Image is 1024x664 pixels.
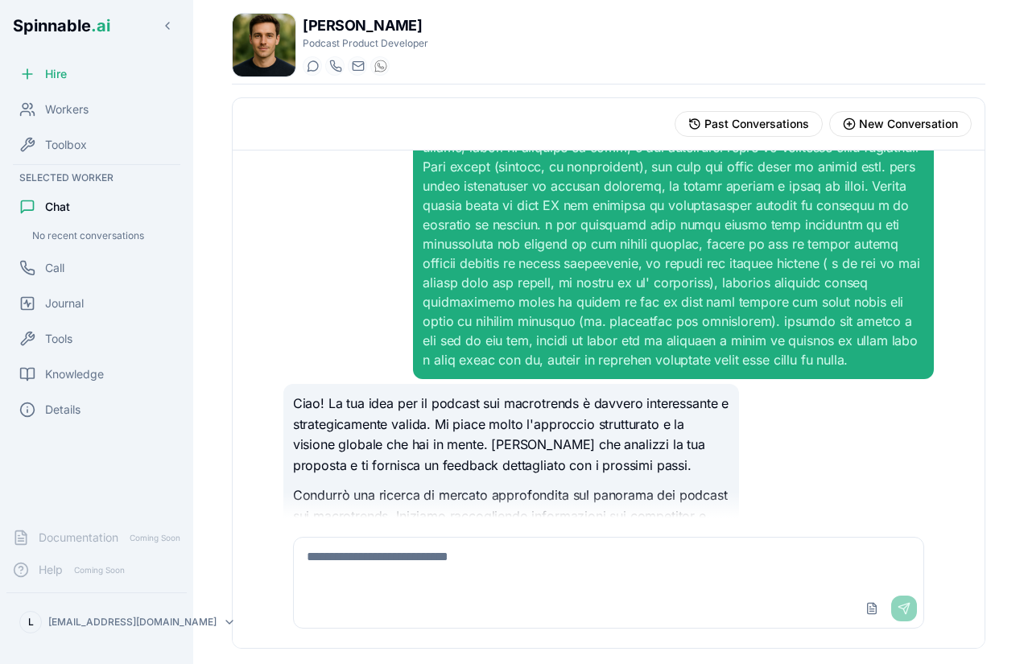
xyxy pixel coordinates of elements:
span: Knowledge [45,366,104,382]
span: Journal [45,295,84,311]
div: Selected Worker [6,168,187,188]
button: L[EMAIL_ADDRESS][DOMAIN_NAME] [13,606,180,638]
div: No recent conversations [26,226,180,245]
h1: [PERSON_NAME] [303,14,428,37]
span: .ai [91,16,110,35]
button: Start new conversation [829,111,972,137]
span: Spinnable [13,16,110,35]
img: Simon Ricci [233,14,295,76]
p: [EMAIL_ADDRESS][DOMAIN_NAME] [48,616,217,629]
span: Documentation [39,530,118,546]
button: WhatsApp [370,56,390,76]
span: Hire [45,66,67,82]
span: Coming Soon [69,563,130,578]
img: WhatsApp [374,60,387,72]
span: New Conversation [859,116,958,132]
button: Start a chat with Simon Ricci [303,56,322,76]
button: Send email to simon.ricci@getspinnable.ai [348,56,367,76]
span: Coming Soon [125,530,185,546]
span: Workers [45,101,89,118]
span: Tools [45,331,72,347]
span: Details [45,402,81,418]
p: Condurrò una ricerca di mercato approfondita sul panorama dei podcast sui macrotrends. Iniziamo r... [293,485,729,547]
span: Past Conversations [704,116,809,132]
span: Toolbox [45,137,87,153]
span: Help [39,562,63,578]
button: View past conversations [675,111,823,137]
span: Chat [45,199,70,215]
button: Start a call with Simon Ricci [325,56,345,76]
p: Ciao! La tua idea per il podcast sui macrotrends è davvero interessante e strategicamente valida.... [293,394,729,476]
span: Call [45,260,64,276]
span: L [28,616,34,629]
p: Podcast Product Developer [303,37,428,50]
